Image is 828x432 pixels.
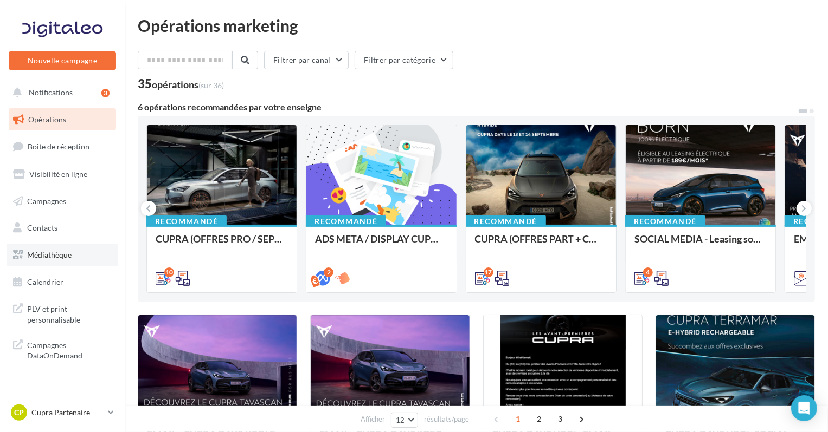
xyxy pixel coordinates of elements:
[7,297,118,329] a: PLV et print personnalisable
[509,410,527,428] span: 1
[484,267,493,277] div: 17
[27,302,112,325] span: PLV et print personnalisable
[28,142,89,151] span: Boîte de réception
[7,135,118,158] a: Boîte de réception
[315,233,447,255] div: ADS META / DISPLAY CUPRA DAYS Septembre 2025
[625,215,705,227] div: Recommandé
[306,215,386,227] div: Recommandé
[391,413,419,428] button: 12
[27,223,57,232] span: Contacts
[28,115,66,124] span: Opérations
[361,414,385,424] span: Afficher
[7,217,118,239] a: Contacts
[7,271,118,293] a: Calendrier
[9,402,116,423] a: CP Cupra Partenaire
[146,215,227,227] div: Recommandé
[29,169,87,179] span: Visibilité en ligne
[164,267,174,277] div: 10
[634,233,767,255] div: SOCIAL MEDIA - Leasing social électrique - CUPRA Born
[27,277,63,286] span: Calendrier
[198,81,224,90] span: (sur 36)
[138,17,815,34] div: Opérations marketing
[791,395,817,421] div: Open Intercom Messenger
[396,416,405,424] span: 12
[152,80,224,89] div: opérations
[7,163,118,186] a: Visibilité en ligne
[7,108,118,131] a: Opérations
[27,338,112,361] span: Campagnes DataOnDemand
[466,215,546,227] div: Recommandé
[9,51,116,70] button: Nouvelle campagne
[27,250,72,259] span: Médiathèque
[7,333,118,365] a: Campagnes DataOnDemand
[138,103,798,112] div: 6 opérations recommandées par votre enseigne
[29,88,73,97] span: Notifications
[31,407,104,418] p: Cupra Partenaire
[475,233,607,255] div: CUPRA (OFFRES PART + CUPRA DAYS / SEPT) - SOCIAL MEDIA
[7,81,114,104] button: Notifications 3
[530,410,548,428] span: 2
[355,51,453,69] button: Filtrer par catégorie
[27,196,66,205] span: Campagnes
[324,267,333,277] div: 2
[7,244,118,266] a: Médiathèque
[264,51,349,69] button: Filtrer par canal
[138,78,224,90] div: 35
[156,233,288,255] div: CUPRA (OFFRES PRO / SEPT) - SOCIAL MEDIA
[643,267,653,277] div: 4
[7,190,118,213] a: Campagnes
[101,89,110,97] div: 3
[424,414,469,424] span: résultats/page
[551,410,569,428] span: 3
[14,407,24,418] span: CP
